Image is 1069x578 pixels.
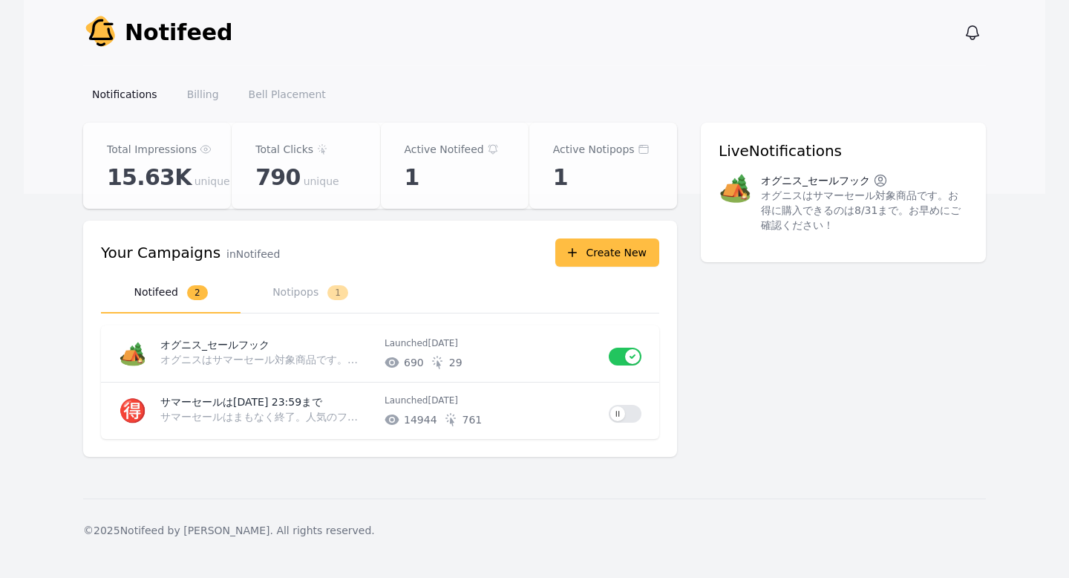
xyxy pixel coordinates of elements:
button: Notifeed2 [101,273,241,314]
span: © 2025 Notifeed by [PERSON_NAME]. [83,525,273,536]
span: 🏕️ [719,173,752,233]
span: 🏕️ [119,340,146,366]
span: # of unique clicks [449,355,462,370]
span: All rights reserved. [276,525,374,536]
span: # of unique clicks [462,412,483,427]
p: サマーセールは[DATE] 23:59まで [160,394,373,409]
a: 🉐サマーセールは[DATE] 23:59までサマーセールはまもなく終了。人気のファミリーテント「ウィングフォート」やソロ＆デュオ向けの「テンビ シェルター」などがお求めやすくなっております^^L... [101,383,659,439]
p: Active Notifeed [405,140,484,158]
h3: Live Notifications [719,140,968,161]
span: Notifeed [125,19,233,46]
p: Launched [385,337,597,349]
a: 🏕️オグニス_セールフックオグニスはサマーセール対象商品です。お得に購入できるのは8/31まで。お早めにご確認ください！Launched[DATE]69029 [101,325,659,382]
nav: Tabs [101,273,659,314]
a: Notifeed [83,15,233,51]
a: Billing [178,81,228,108]
span: 2 [187,285,208,300]
time: 2025-08-22T01:03:02.936Z [428,338,458,348]
p: Launched [385,394,597,406]
p: in Notifeed [226,247,280,262]
button: Create New [555,238,659,267]
p: オグニス_セールフック [761,173,870,188]
img: Your Company [83,15,119,51]
a: Notifications [83,81,166,108]
p: オグニスはサマーセール対象商品です。お得に購入できるのは8/31まで。お早めにご確認ください！ [761,188,968,233]
p: Total Impressions [107,140,197,158]
span: # of unique impressions [404,355,424,370]
h3: Your Campaigns [101,242,220,263]
p: サマーセールはまもなく終了。人気のファミリーテント「ウィングフォート」やソロ＆デュオ向けの「テンビ シェルター」などがお求めやすくなっております^^ [160,409,367,424]
span: # of unique impressions [404,412,437,427]
p: オグニス_セールフック [160,337,373,352]
p: オグニスはサマーセール対象商品です。お得に購入できるのは8/31まで。お早めにご確認ください！ [160,352,367,367]
p: Total Clicks [255,140,313,158]
span: unique [194,174,230,189]
span: 1 [553,164,568,191]
time: 2025-08-13T14:12:34.913Z [428,395,458,406]
button: Notipops1 [241,273,380,314]
span: 1 [327,285,348,300]
span: unique [304,174,339,189]
span: 🉐 [119,397,146,423]
a: Bell Placement [240,81,335,108]
span: 1 [405,164,419,191]
span: 790 [255,164,300,191]
span: 15.63K [107,164,192,191]
p: Active Notipops [553,140,635,158]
